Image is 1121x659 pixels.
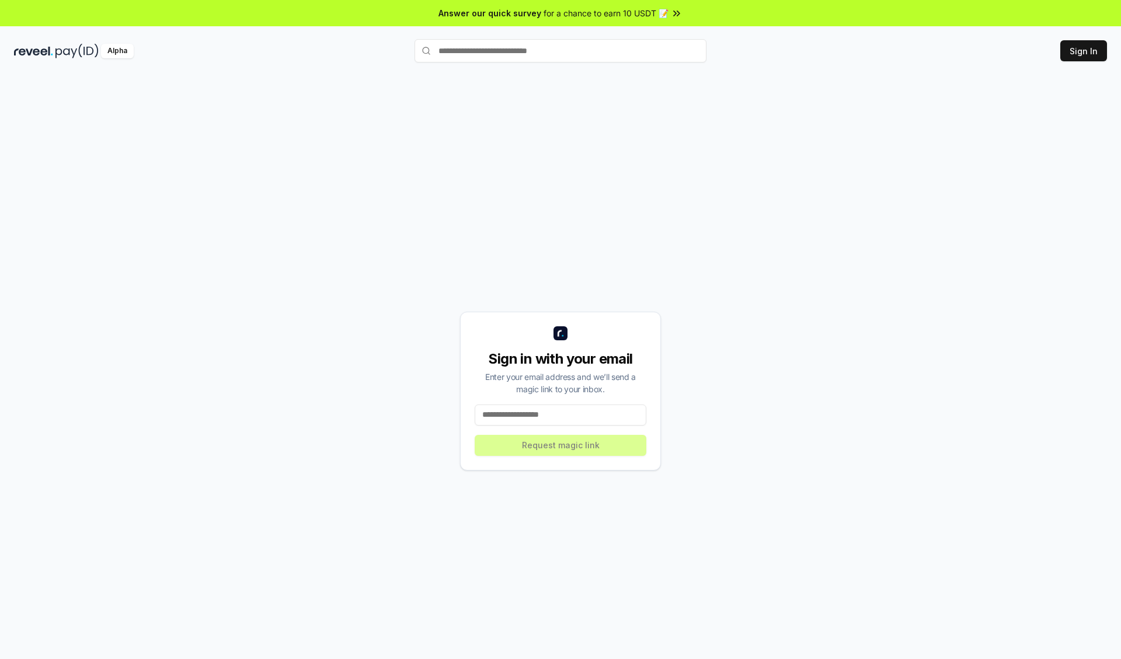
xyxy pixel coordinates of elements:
span: Answer our quick survey [438,7,541,19]
img: pay_id [55,44,99,58]
img: logo_small [553,326,568,340]
div: Sign in with your email [475,350,646,368]
div: Enter your email address and we’ll send a magic link to your inbox. [475,371,646,395]
span: for a chance to earn 10 USDT 📝 [544,7,669,19]
div: Alpha [101,44,134,58]
button: Sign In [1060,40,1107,61]
img: reveel_dark [14,44,53,58]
